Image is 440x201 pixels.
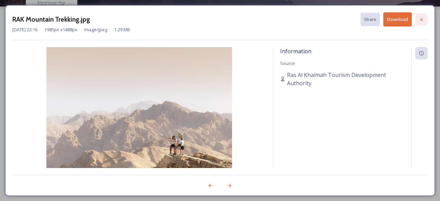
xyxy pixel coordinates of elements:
[280,47,311,55] span: Information
[44,26,77,33] span: 1985 px x 1488 px
[12,26,37,33] span: [DATE] 22:16
[114,26,130,33] span: 1.29 MB
[280,60,295,66] span: Source
[361,13,380,26] button: Share
[84,26,107,33] span: image/jpeg
[12,14,90,24] h3: RAK Mountain Trekking.jpg
[383,12,412,26] button: Download
[12,47,266,186] img: RAK%20Mountain%20Trekking.jpg
[287,71,405,87] span: Ras Al Khaimah Tourism Development Authority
